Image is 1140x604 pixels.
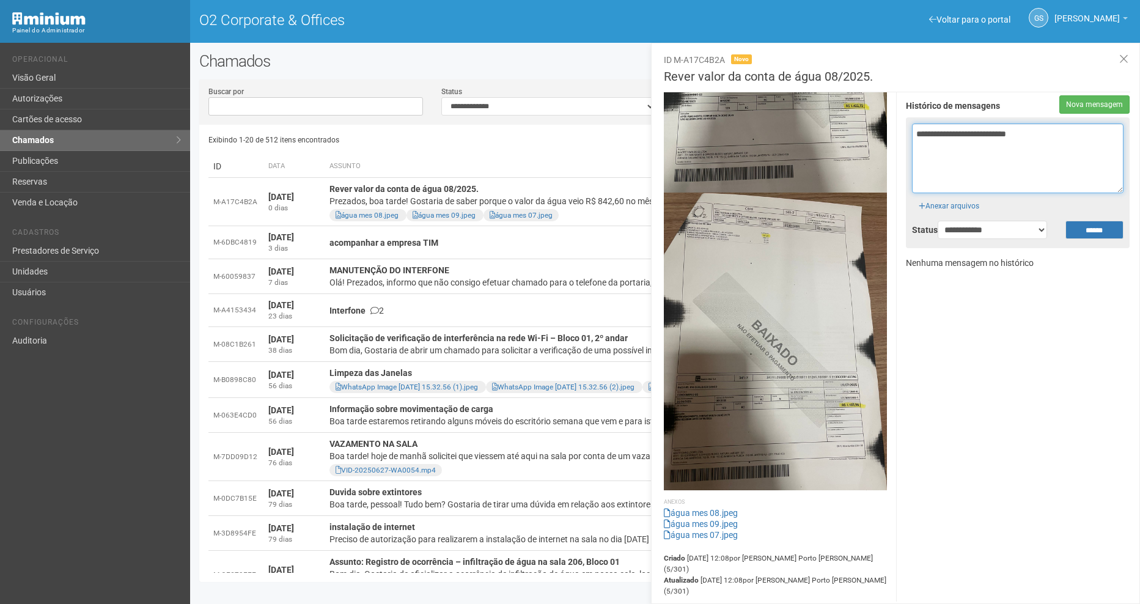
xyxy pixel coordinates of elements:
[664,554,873,573] span: [DATE] 12:08
[268,405,294,415] strong: [DATE]
[664,576,886,595] span: por [PERSON_NAME] Porto [PERSON_NAME] (5/301)
[441,86,462,97] label: Status
[664,554,873,573] span: por [PERSON_NAME] Porto [PERSON_NAME] (5/301)
[912,193,986,212] div: Anexar arquivos
[268,311,320,322] div: 23 dias
[268,232,294,242] strong: [DATE]
[664,508,738,518] a: água mes 08.jpeg
[268,381,320,391] div: 56 dias
[268,370,294,380] strong: [DATE]
[268,447,294,457] strong: [DATE]
[208,551,263,599] td: M-CF279FEE
[329,439,417,449] strong: VAZAMENTO NA SALA
[268,565,294,575] strong: [DATE]
[208,433,263,481] td: M-7DD09D12
[329,568,910,580] div: Bom dia, Gostaria de oficializar a ocorrência de infiltração de água em nossa sala, localizada no...
[12,55,181,68] li: Operacional
[336,211,399,219] a: água mes 08.jpeg
[912,224,919,235] label: Status
[490,211,553,219] a: água mes 07.jpeg
[268,488,294,498] strong: [DATE]
[268,345,320,356] div: 38 dias
[664,193,888,490] img: %C3%A1gua%20mes%2007.jpeg
[329,368,412,378] strong: Limpeza das Janelas
[329,498,910,510] div: Boa tarde, pessoal! Tudo bem? Gostaria de tirar uma dúvida em relação aos extintores no nosso nov...
[664,55,725,65] span: ID M-A17C4B2A
[263,155,325,178] th: Data
[329,404,493,414] strong: Informação sobre movimentação de carga
[325,155,914,178] th: Assunto
[268,267,294,276] strong: [DATE]
[649,383,780,391] a: WhatsApp Image [DATE] 15.32.56.jpeg
[268,334,294,344] strong: [DATE]
[336,383,478,391] a: WhatsApp Image [DATE] 15.32.56 (1).jpeg
[336,466,436,474] a: VID-20250627-WA0054.mp4
[329,333,628,343] strong: Solicitação de verificação de interferência na rede Wi-Fi – Bloco 01, 2º andar
[664,554,685,562] strong: Criado
[929,15,1010,24] a: Voltar para o portal
[329,557,620,567] strong: Assunto: Registro de ocorrência – infiltração de água na sala 206, Bloco 01
[12,25,181,36] div: Painel do Administrador
[664,496,888,507] li: Anexos
[664,576,699,584] strong: Atualizado
[664,519,738,529] a: água mes 09.jpeg
[492,383,634,391] a: WhatsApp Image [DATE] 15.32.56 (2).jpeg
[906,257,1130,268] p: Nenhuma mensagem no histórico
[268,499,320,510] div: 79 dias
[329,195,910,207] div: Prezados, boa tarde! Gostaria de saber porque o valor da água veio R$ 842,60 no mês de Agosto. ...
[370,306,384,315] span: 2
[329,522,415,532] strong: instalação de internet
[208,131,666,149] div: Exibindo 1-20 de 512 itens encontrados
[664,576,886,595] span: [DATE] 12:08
[329,238,438,248] strong: acompanhar a empresa TIM
[268,534,320,545] div: 79 dias
[664,530,738,540] a: água mes 07.jpeg
[268,458,320,468] div: 76 dias
[268,278,320,288] div: 7 dias
[199,52,1131,70] h2: Chamados
[268,416,320,427] div: 56 dias
[413,211,476,219] a: água mes 09.jpeg
[329,415,910,427] div: Boa tarde estaremos retirando alguns móveis do escritório semana que vem e para isto teremos a ne...
[329,487,422,497] strong: Duvida sobre extintores
[329,344,910,356] div: Bom dia, Gostaria de abrir um chamado para solicitar a verificação de uma possível interferência ...
[731,54,752,64] span: Novo
[1054,15,1128,25] a: [PERSON_NAME]
[268,192,294,202] strong: [DATE]
[208,362,263,398] td: M-B0898C80
[208,259,263,294] td: M-60059837
[329,450,910,462] div: Boa tarde! hoje de manhã solicitei que viessem até aqui na sala por conta de um vazamento. o rapa...
[208,86,244,97] label: Buscar por
[664,70,1130,92] h3: Rever valor da conta de água 08/2025.
[208,226,263,259] td: M-6DBC4819
[12,228,181,241] li: Cadastros
[12,318,181,331] li: Configurações
[12,12,86,25] img: Minium
[208,327,263,362] td: M-08C1B261
[329,306,366,315] strong: Interfone
[906,101,1000,111] strong: Histórico de mensagens
[208,481,263,516] td: M-0DC7B15E
[329,276,910,289] div: Olá! Prezados, informo que não consigo efetuar chamado para o telefone da portaria, somente receb...
[208,294,263,327] td: M-A4153434
[268,523,294,533] strong: [DATE]
[329,533,910,545] div: Preciso de autorização para realizarem a instalação de internet na sala no dia [DATE] bloco 5, s...
[208,155,263,178] td: ID
[208,398,263,433] td: M-063E4CD0
[268,203,320,213] div: 0 dias
[329,265,449,275] strong: MANUTENÇÃO DO INTERFONE
[1059,95,1130,114] button: Nova mensagem
[199,12,656,28] h1: O2 Corporate & Offices
[329,184,479,194] strong: Rever valor da conta de água 08/2025.
[268,300,294,310] strong: [DATE]
[1029,8,1048,28] a: GS
[208,516,263,551] td: M-3D8954FE
[208,178,263,226] td: M-A17C4B2A
[1054,2,1120,23] span: Gabriela Souza
[268,243,320,254] div: 3 dias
